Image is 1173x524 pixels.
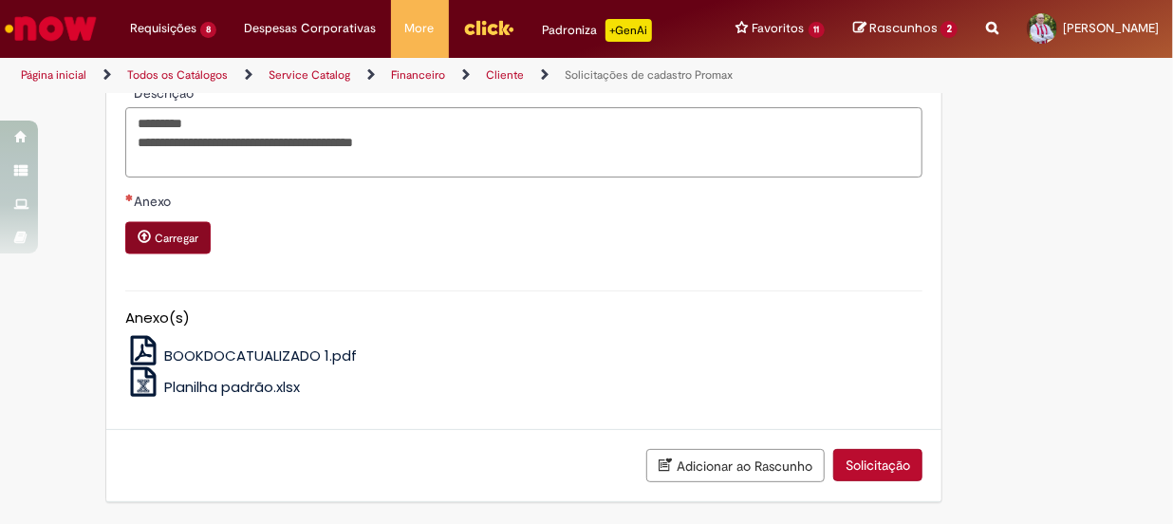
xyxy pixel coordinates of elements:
[164,377,300,397] span: Planilha padrão.xlsx
[869,19,938,37] span: Rascunhos
[21,67,86,83] a: Página inicial
[125,107,922,178] textarea: Descrição
[269,67,350,83] a: Service Catalog
[245,19,377,38] span: Despesas Corporativas
[1063,20,1159,36] span: [PERSON_NAME]
[809,22,826,38] span: 11
[2,9,100,47] img: ServiceNow
[127,67,228,83] a: Todos os Catálogos
[125,310,922,327] h5: Anexo(s)
[14,58,768,93] ul: Trilhas de página
[125,377,301,397] a: Planilha padrão.xlsx
[134,84,197,102] span: Descrição
[125,346,358,365] a: BOOKDOCATUALIZADO 1.pdf
[164,346,357,365] span: BOOKDOCATUALIZADO 1.pdf
[125,85,134,93] span: Obrigatório Preenchido
[565,67,733,83] a: Solicitações de cadastro Promax
[646,449,825,482] button: Adicionar ao Rascunho
[753,19,805,38] span: Favoritos
[405,19,435,38] span: More
[155,232,198,247] small: Carregar
[486,67,524,83] a: Cliente
[134,193,175,210] span: Anexo
[125,222,211,254] button: Carregar anexo de Anexo Required
[853,20,958,38] a: Rascunhos
[130,19,196,38] span: Requisições
[200,22,216,38] span: 8
[125,194,134,201] span: Necessários
[463,13,514,42] img: click_logo_yellow_360x200.png
[940,21,958,38] span: 2
[391,67,445,83] a: Financeiro
[543,19,652,42] div: Padroniza
[833,449,922,481] button: Solicitação
[605,19,652,42] p: +GenAi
